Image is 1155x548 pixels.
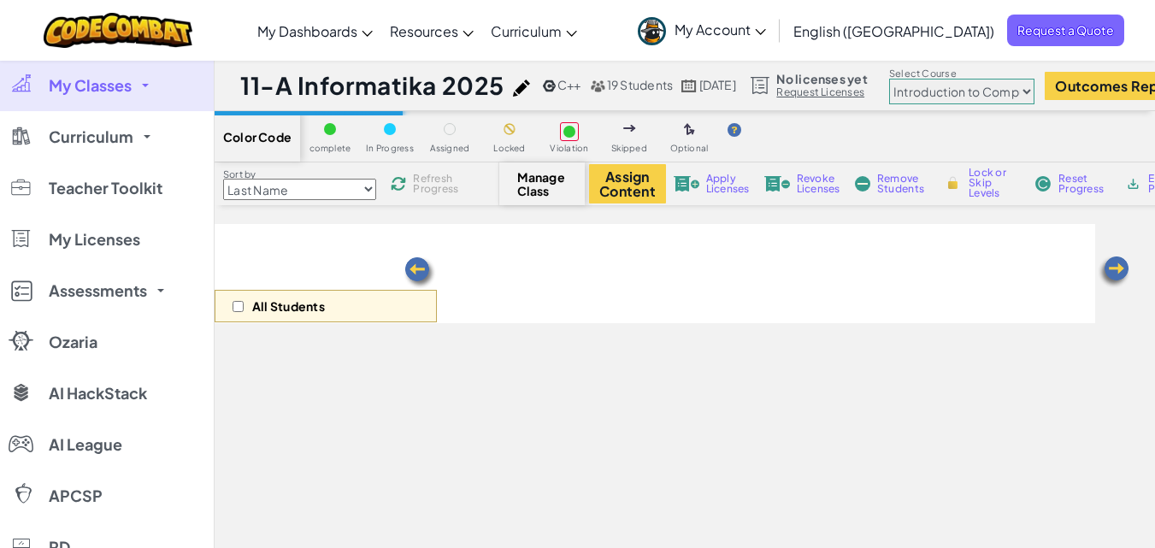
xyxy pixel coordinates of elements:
img: IconHint.svg [728,123,741,137]
span: C++ [557,77,581,92]
span: AI League [49,437,122,452]
a: Request Licenses [776,85,867,99]
img: avatar [638,17,666,45]
span: In Progress [366,144,414,153]
img: cpp.png [543,80,556,92]
span: AI HackStack [49,386,147,401]
span: Optional [670,144,709,153]
img: MultipleUsers.png [590,80,605,92]
span: Ozaria [49,334,97,350]
label: Sort by [223,168,376,181]
img: IconSkippedLevel.svg [623,125,636,132]
img: IconArchive.svg [1125,176,1141,192]
h1: 11-A Informatika 2025 [240,69,504,102]
a: Resources [381,8,482,54]
span: My Dashboards [257,22,357,40]
span: Assessments [49,283,147,298]
span: Locked [493,144,525,153]
span: complete [309,144,351,153]
span: Lock or Skip Levels [969,168,1019,198]
button: Assign Content [589,164,666,203]
span: Remove Students [877,174,928,194]
img: IconReset.svg [1034,176,1052,192]
img: CodeCombat logo [44,13,193,48]
a: English ([GEOGRAPHIC_DATA]) [785,8,1003,54]
span: My Licenses [49,232,140,247]
span: Skipped [611,144,647,153]
span: Reset Progress [1058,174,1110,194]
span: Manage Class [517,170,568,197]
span: Curriculum [491,22,562,40]
span: [DATE] [699,77,736,92]
span: Refresh Progress [413,174,466,194]
span: Revoke Licenses [797,174,840,194]
a: My Account [629,3,775,57]
span: My Classes [49,78,132,93]
p: All Students [252,299,325,313]
img: IconLicenseRevoke.svg [764,176,790,192]
img: IconRemoveStudents.svg [855,176,870,192]
span: My Account [675,21,766,38]
span: Resources [390,22,458,40]
span: Teacher Toolkit [49,180,162,196]
img: Arrow_Left.png [403,256,437,290]
a: Curriculum [482,8,586,54]
span: Color Code [223,130,292,144]
img: IconLock.svg [944,175,962,191]
img: Arrow_Left.png [1097,255,1131,289]
span: Apply Licenses [706,174,750,194]
img: IconOptionalLevel.svg [684,123,695,137]
span: English ([GEOGRAPHIC_DATA]) [793,22,994,40]
span: Curriculum [49,129,133,144]
span: Assigned [430,144,470,153]
a: Request a Quote [1007,15,1124,46]
img: IconLicenseApply.svg [674,176,699,192]
a: My Dashboards [249,8,381,54]
label: Select Course [889,67,1034,80]
img: calendar.svg [681,80,697,92]
span: Violation [550,144,588,153]
span: 19 Students [607,77,674,92]
img: IconReload.svg [388,174,409,194]
span: No licenses yet [776,72,867,85]
img: iconPencil.svg [513,80,530,97]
